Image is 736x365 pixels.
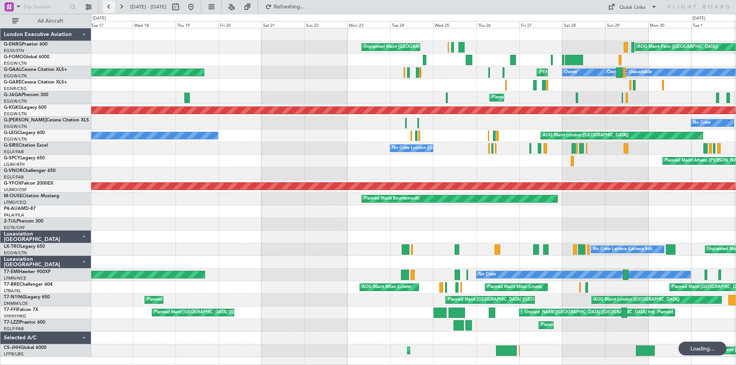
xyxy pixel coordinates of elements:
div: Loading... [678,342,726,355]
span: G-SIRS [4,143,18,148]
div: Fri 27 [519,21,562,28]
a: VHHH/HKG [4,313,26,319]
div: Tue 24 [390,21,433,28]
a: T7-EMIHawker 900XP [4,270,51,274]
a: FALA/HLA [4,212,24,218]
div: Mon 23 [347,21,390,28]
a: EGNR/CEG [4,86,27,92]
div: Planned Maint [GEOGRAPHIC_DATA] ([GEOGRAPHIC_DATA]) [154,307,275,318]
div: No Crew Larnaca (Larnaca Intl) [593,244,652,255]
a: G-YFOXFalcon 2000EX [4,181,53,186]
div: No Crew [478,269,496,280]
span: G-[PERSON_NAME] [4,118,46,123]
a: EGGW/LTN [4,111,27,117]
span: Refreshing... [273,4,306,10]
a: G-GARECessna Citation XLS+ [4,80,67,85]
button: All Aircraft [8,15,83,27]
div: Thu 19 [176,21,219,28]
a: EGGW/LTN [4,124,27,129]
a: EGGW/LTN [4,61,27,66]
div: Thu 26 [476,21,519,28]
div: Planned Maint [GEOGRAPHIC_DATA] ([GEOGRAPHIC_DATA]) [147,294,268,306]
div: Quick Links [619,4,646,11]
div: Sat 28 [562,21,605,28]
a: LX-TROLegacy 650 [4,244,45,249]
a: G-ENRGPraetor 600 [4,42,48,47]
a: G-SIRSCitation Excel [4,143,48,148]
a: G-VNORChallenger 650 [4,169,56,173]
div: Unplanned Maint [GEOGRAPHIC_DATA] ([GEOGRAPHIC_DATA]) [364,41,490,53]
a: P4-AUAMD-87 [4,206,36,211]
div: Planned Maint Milan (Linate) [487,282,542,293]
a: G-[PERSON_NAME]Cessna Citation XLS [4,118,89,123]
div: [DATE] [692,15,705,22]
div: Mon 30 [648,21,691,28]
span: T7-EMI [4,270,19,274]
a: LGAV/ATH [4,162,25,167]
div: Planned Maint [GEOGRAPHIC_DATA] ([GEOGRAPHIC_DATA]) [541,319,662,331]
a: T7-BREChallenger 604 [4,282,53,287]
div: A/C Unavailable [620,67,652,78]
a: G-LEGCLegacy 600 [4,131,45,135]
div: Sat 21 [261,21,304,28]
span: P4-AUA [4,206,21,211]
span: G-SPCY [4,156,20,160]
a: G-JAGAPhenom 300 [4,93,48,97]
span: G-GARE [4,80,21,85]
span: G-JAGA [4,93,21,97]
div: Planned Maint Bournemouth [364,193,419,205]
span: G-LEGC [4,131,20,135]
div: No Crew London ([GEOGRAPHIC_DATA]) [392,142,473,154]
span: M-OUSE [4,194,22,198]
div: Planned Maint [GEOGRAPHIC_DATA] ([GEOGRAPHIC_DATA]) [409,345,530,356]
a: EGGW/LTN [4,73,27,79]
span: CS-JHH [4,345,20,350]
div: Planned Maint [GEOGRAPHIC_DATA] ([GEOGRAPHIC_DATA]) [448,294,568,306]
span: T7-BRE [4,282,20,287]
div: Owner [564,67,577,78]
span: T7-FFI [4,308,17,312]
a: EGGW/LTN [4,250,27,256]
a: EGGW/LTN [4,98,27,104]
div: Tue 17 [90,21,133,28]
a: T7-N1960Legacy 650 [4,295,50,300]
span: G-GAAL [4,67,21,72]
div: [DATE] [93,15,106,22]
span: G-YFOX [4,181,21,186]
div: No Crew [693,117,711,129]
span: All Aircraft [20,18,81,24]
a: M-OUSECitation Mustang [4,194,59,198]
a: EGLF/FAB [4,326,24,332]
a: LFMN/NCE [4,275,26,281]
div: [PERSON_NAME][GEOGRAPHIC_DATA] ([GEOGRAPHIC_DATA] Intl) [521,307,655,318]
a: LTBA/ISL [4,288,21,294]
button: Quick Links [604,1,661,13]
a: EGGW/LTN [4,136,27,142]
div: Planned Maint [GEOGRAPHIC_DATA] ([GEOGRAPHIC_DATA]) [492,92,613,103]
span: G-FOMO [4,55,23,59]
a: UUMO/OSF [4,187,27,193]
a: EGTK/OXF [4,225,25,231]
a: 2-TIJLPhenom 300 [4,219,43,224]
span: T7-LZZI [4,320,20,325]
div: Owner [GEOGRAPHIC_DATA] ([GEOGRAPHIC_DATA]) [607,67,713,78]
a: LFPB/LBG [4,351,24,357]
div: AOG Maint London ([GEOGRAPHIC_DATA]) [594,294,680,306]
input: Trip Number [23,1,67,13]
a: DNMM/LOS [4,301,28,306]
div: Sun 29 [605,21,648,28]
a: T7-FFIFalcon 7X [4,308,38,312]
span: 2-TIJL [4,219,16,224]
a: EGLF/FAB [4,149,24,155]
a: T7-LZZIPraetor 600 [4,320,45,325]
div: Unplanned Maint [GEOGRAPHIC_DATA] ([GEOGRAPHIC_DATA] Intl) [525,307,658,318]
div: Fri 20 [219,21,261,28]
a: G-SPCYLegacy 650 [4,156,45,160]
div: Tue 1 [691,21,734,28]
a: G-GAALCessna Citation XLS+ [4,67,67,72]
div: AOG Maint London ([GEOGRAPHIC_DATA]) [543,130,629,141]
a: G-FOMOGlobal 6000 [4,55,49,59]
div: Wed 18 [133,21,176,28]
button: Refreshing... [262,1,308,13]
div: [PERSON_NAME] ([GEOGRAPHIC_DATA]) [539,67,621,78]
